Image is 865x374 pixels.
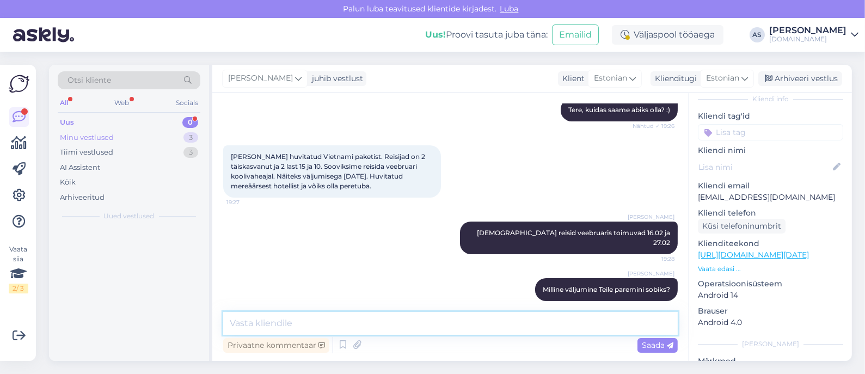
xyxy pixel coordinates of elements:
[698,192,843,203] p: [EMAIL_ADDRESS][DOMAIN_NAME]
[698,317,843,328] p: Android 4.0
[698,219,786,234] div: Küsi telefoninumbrit
[552,24,599,45] button: Emailid
[642,340,673,350] span: Saada
[308,73,363,84] div: juhib vestlust
[60,192,105,203] div: Arhiveeritud
[9,73,29,94] img: Askly Logo
[223,338,329,353] div: Privaatne kommentaar
[558,73,585,84] div: Klient
[634,255,674,263] span: 19:28
[68,75,111,86] span: Otsi kliente
[758,71,842,86] div: Arhiveeri vestlus
[113,96,132,110] div: Web
[698,305,843,317] p: Brauser
[698,339,843,349] div: [PERSON_NAME]
[750,27,765,42] div: AS
[706,72,739,84] span: Estonian
[60,177,76,188] div: Kõik
[9,284,28,293] div: 2 / 3
[698,264,843,274] p: Vaata edasi ...
[183,147,198,158] div: 3
[633,122,674,130] span: Nähtud ✓ 19:26
[425,29,446,40] b: Uus!
[698,207,843,219] p: Kliendi telefon
[497,4,522,14] span: Luba
[698,238,843,249] p: Klienditeekond
[60,117,74,128] div: Uus
[698,290,843,301] p: Android 14
[594,72,627,84] span: Estonian
[769,26,858,44] a: [PERSON_NAME][DOMAIN_NAME]
[769,26,846,35] div: [PERSON_NAME]
[60,147,113,158] div: Tiimi vestlused
[543,285,670,293] span: Milline väljumine Teile paremini sobiks?
[651,73,697,84] div: Klienditugi
[477,229,672,247] span: [DEMOGRAPHIC_DATA] reisid veebruaris toimuvad 16.02 ja 27.02
[698,161,831,173] input: Lisa nimi
[698,94,843,104] div: Kliendi info
[698,124,843,140] input: Lisa tag
[698,111,843,122] p: Kliendi tag'id
[425,28,548,41] div: Proovi tasuta juba täna:
[628,213,674,221] span: [PERSON_NAME]
[698,145,843,156] p: Kliendi nimi
[228,72,293,84] span: [PERSON_NAME]
[60,162,100,173] div: AI Assistent
[104,211,155,221] span: Uued vestlused
[698,180,843,192] p: Kliendi email
[231,152,427,190] span: [PERSON_NAME] huvitatud Vietnami paketist. Reisijad on 2 täiskasvanut ja 2 last 15 ja 10. Sooviks...
[628,269,674,278] span: [PERSON_NAME]
[174,96,200,110] div: Socials
[183,132,198,143] div: 3
[634,302,674,310] span: 19:28
[698,250,809,260] a: [URL][DOMAIN_NAME][DATE]
[698,278,843,290] p: Operatsioonisüsteem
[568,106,670,114] span: Tere, kuidas saame abiks olla? :)
[60,132,114,143] div: Minu vestlused
[9,244,28,293] div: Vaata siia
[182,117,198,128] div: 0
[58,96,70,110] div: All
[226,198,267,206] span: 19:27
[769,35,846,44] div: [DOMAIN_NAME]
[698,355,843,367] p: Märkmed
[612,25,723,45] div: Väljaspool tööaega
